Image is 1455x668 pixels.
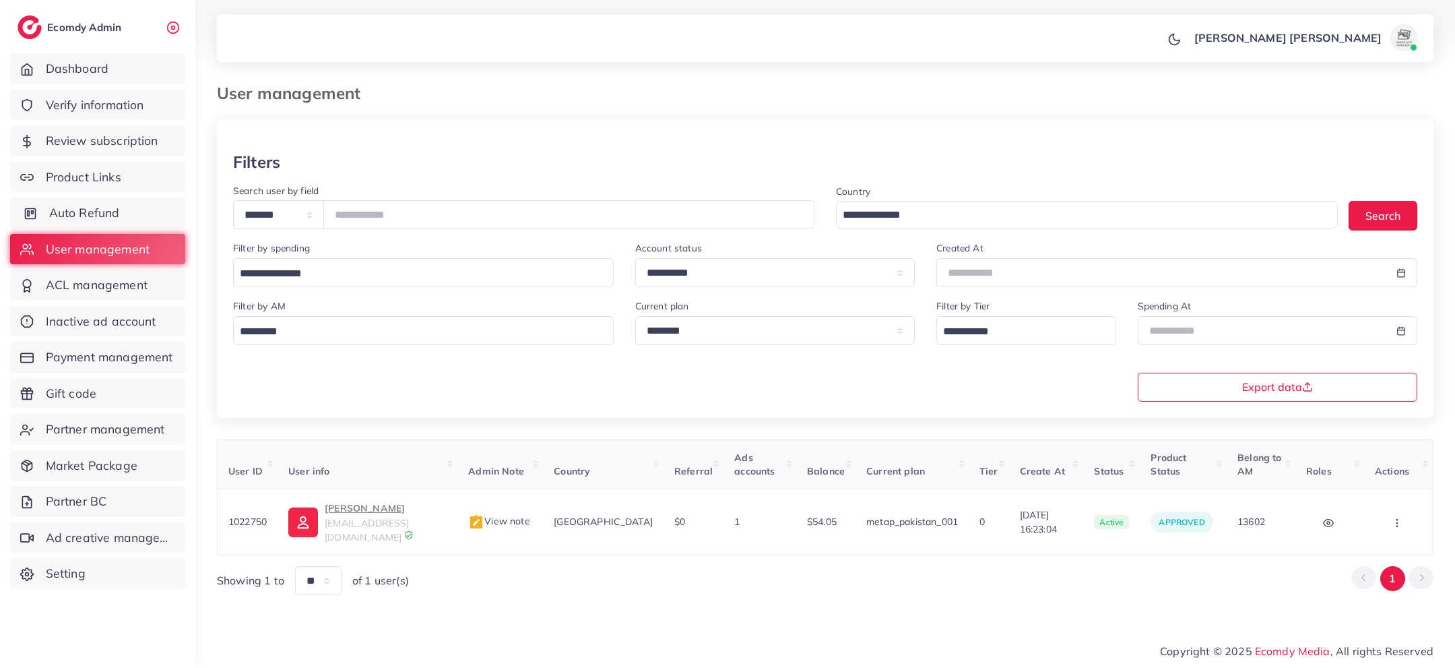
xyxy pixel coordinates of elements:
span: Auto Refund [49,204,120,222]
span: Payment management [46,348,173,366]
a: Payment management [10,342,185,373]
div: Search for option [936,316,1115,345]
a: Partner BC [10,486,185,517]
a: [PERSON_NAME] [PERSON_NAME]avatar [1187,24,1423,51]
a: ACL management [10,270,185,301]
a: logoEcomdy Admin [18,16,125,39]
h2: Ecomdy Admin [47,21,125,34]
span: Product Links [46,169,121,186]
img: logo [18,16,42,39]
button: Go to page 1 [1380,566,1405,591]
span: Review subscription [46,132,158,150]
a: Gift code [10,378,185,409]
a: Inactive ad account [10,306,185,337]
a: User management [10,234,185,265]
img: avatar [1390,24,1417,51]
ul: Pagination [1351,566,1433,591]
span: User management [46,241,150,258]
div: Search for option [836,201,1338,229]
a: Review subscription [10,125,185,156]
span: Verify information [46,96,144,114]
span: Gift code [46,385,96,402]
span: Partner BC [46,493,107,510]
span: Partner management [46,421,165,438]
input: Search for option [938,322,1098,342]
span: ACL management [46,276,148,294]
span: Dashboard [46,60,108,78]
a: Product Links [10,162,185,193]
span: Inactive ad account [46,313,156,330]
input: Search for option [235,322,596,342]
span: Market Package [46,457,137,475]
a: Dashboard [10,53,185,84]
span: Setting [46,565,86,582]
p: [PERSON_NAME] [PERSON_NAME] [1194,30,1382,46]
a: Market Package [10,450,185,481]
a: Setting [10,558,185,589]
a: Ad creative management [10,522,185,553]
input: Search for option [838,205,1320,226]
a: Partner management [10,414,185,445]
div: Search for option [233,258,614,287]
a: Auto Refund [10,198,185,229]
input: Search for option [235,264,596,284]
span: Ad creative management [46,529,175,547]
a: Verify information [10,90,185,121]
div: Search for option [233,316,614,345]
